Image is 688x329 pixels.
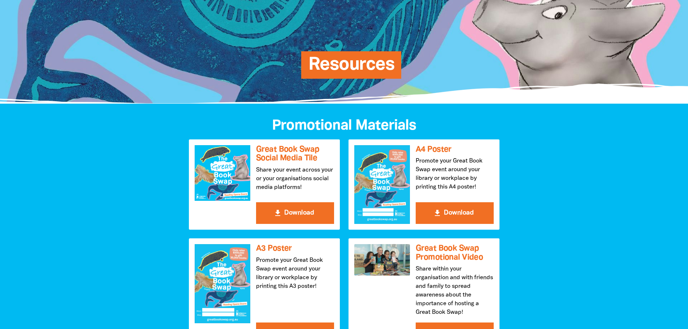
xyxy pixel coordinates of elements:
span: Resources [308,57,394,79]
i: get_app [273,209,282,217]
h3: Great Book Swap Social Media Tile [256,145,334,163]
img: A4 Poster [354,145,410,224]
img: Great Book Swap Social Media Tile [195,145,250,201]
button: get_app Download [256,202,334,224]
h3: A3 Poster [256,244,334,253]
button: get_app Download [416,202,494,224]
span: Promotional Materials [272,119,416,133]
h3: A4 Poster [416,145,494,154]
h3: Great Book Swap Promotional Video [416,244,494,262]
img: A3 Poster [195,244,250,323]
i: get_app [433,209,442,217]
